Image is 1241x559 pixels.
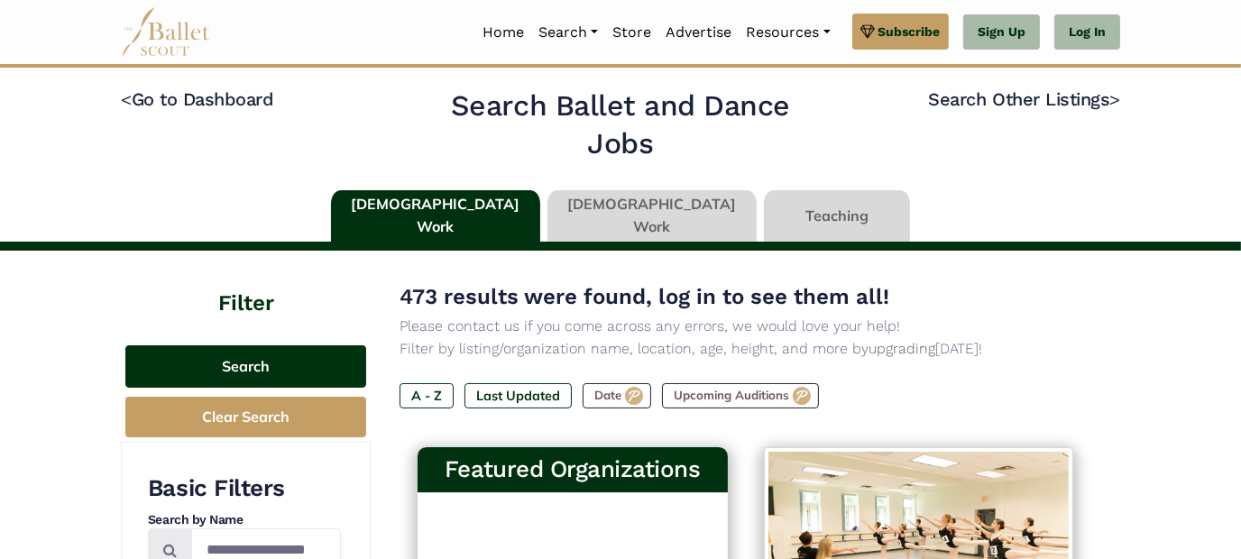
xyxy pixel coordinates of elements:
[544,190,760,243] li: [DEMOGRAPHIC_DATA] Work
[148,511,341,529] h4: Search by Name
[121,251,371,318] h4: Filter
[658,14,739,51] a: Advertise
[1054,14,1120,50] a: Log In
[760,190,914,243] li: Teaching
[125,345,366,388] button: Search
[878,22,941,41] span: Subscribe
[869,340,935,357] a: upgrading
[121,87,132,110] code: <
[531,14,605,51] a: Search
[125,397,366,437] button: Clear Search
[583,383,651,408] label: Date
[121,88,273,110] a: <Go to Dashboard
[1109,87,1120,110] code: >
[464,383,572,408] label: Last Updated
[605,14,658,51] a: Store
[852,14,949,50] a: Subscribe
[432,454,713,485] h3: Featured Organizations
[400,383,454,408] label: A - Z
[475,14,531,51] a: Home
[400,284,889,309] span: 473 results were found, log in to see them all!
[148,473,341,504] h3: Basic Filters
[327,190,544,243] li: [DEMOGRAPHIC_DATA] Work
[860,22,875,41] img: gem.svg
[400,315,1091,338] p: Please contact us if you come across any errors, we would love your help!
[428,87,813,162] h2: Search Ballet and Dance Jobs
[662,383,819,408] label: Upcoming Auditions
[929,88,1120,110] a: Search Other Listings>
[400,337,1091,361] p: Filter by listing/organization name, location, age, height, and more by [DATE]!
[739,14,837,51] a: Resources
[963,14,1040,50] a: Sign Up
